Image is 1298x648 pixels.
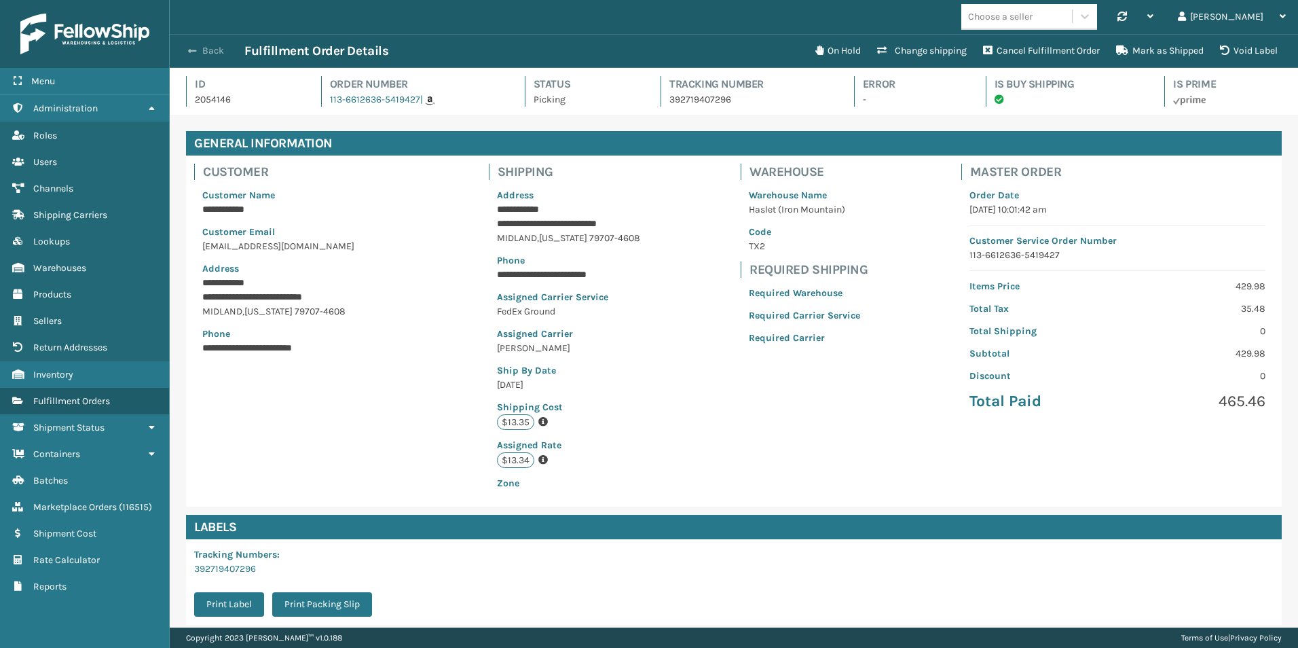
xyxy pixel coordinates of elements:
[995,76,1141,92] h4: Is Buy Shipping
[1126,369,1265,383] p: 0
[970,164,1274,180] h4: Master Order
[186,628,342,648] p: Copyright 2023 [PERSON_NAME]™ v 1.0.188
[497,232,537,244] span: MIDLAND
[539,232,587,244] span: [US_STATE]
[1212,37,1286,65] button: Void Label
[589,232,640,244] span: 79707-4608
[497,414,534,430] p: $13.35
[33,422,105,433] span: Shipment Status
[969,234,1265,248] p: Customer Service Order Number
[33,448,80,460] span: Containers
[33,395,110,407] span: Fulfillment Orders
[877,46,887,55] i: Change shipping
[749,262,868,278] h4: Required Shipping
[194,563,256,575] a: 392719407296
[33,183,73,194] span: Channels
[1126,391,1265,412] p: 465.46
[497,452,534,468] p: $13.34
[749,225,860,239] p: Code
[31,75,55,87] span: Menu
[244,306,293,317] span: [US_STATE]
[1108,37,1212,65] button: Mark as Shipped
[537,232,539,244] span: ,
[497,363,640,378] p: Ship By Date
[969,202,1265,217] p: [DATE] 10:01:42 am
[983,46,993,55] i: Cancel Fulfillment Order
[1173,76,1282,92] h4: Is Prime
[1230,633,1282,643] a: Privacy Policy
[497,290,640,304] p: Assigned Carrier Service
[497,253,640,268] p: Phone
[969,302,1109,316] p: Total Tax
[749,164,868,180] h4: Warehouse
[863,76,961,92] h4: Error
[330,94,420,105] a: 113-6612636-5419427
[497,190,534,201] span: Address
[815,46,823,55] i: On Hold
[869,37,975,65] button: Change shipping
[968,10,1033,24] div: Choose a seller
[969,369,1109,383] p: Discount
[969,279,1109,293] p: Items Price
[33,262,86,274] span: Warehouses
[863,92,961,107] p: -
[33,475,68,486] span: Batches
[195,92,297,107] p: 2054146
[186,515,1282,539] h4: Labels
[749,202,860,217] p: Haslet (Iron Mountain)
[195,76,297,92] h4: Id
[969,346,1109,361] p: Subtotal
[33,501,117,513] span: Marketplace Orders
[33,289,71,300] span: Products
[749,188,860,202] p: Warehouse Name
[669,92,830,107] p: 392719407296
[969,324,1109,338] p: Total Shipping
[1181,628,1282,648] div: |
[497,341,640,355] p: [PERSON_NAME]
[497,438,640,452] p: Assigned Rate
[33,369,73,380] span: Inventory
[749,308,860,323] p: Required Carrier Service
[194,592,264,617] button: Print Label
[1116,46,1128,55] i: Mark as Shipped
[497,304,640,319] p: FedEx Ground
[33,156,57,168] span: Users
[244,43,388,59] h3: Fulfillment Order Details
[33,528,96,539] span: Shipment Cost
[420,94,423,105] span: |
[975,37,1108,65] button: Cancel Fulfillment Order
[33,554,100,566] span: Rate Calculator
[969,248,1265,262] p: 113-6612636-5419427
[497,476,640,490] p: Zone
[202,327,388,341] p: Phone
[119,501,152,513] span: ( 116515 )
[20,14,149,54] img: logo
[497,400,640,414] p: Shipping Cost
[242,306,244,317] span: ,
[534,76,636,92] h4: Status
[33,581,67,592] span: Reports
[969,188,1265,202] p: Order Date
[1126,279,1265,293] p: 429.98
[202,225,388,239] p: Customer Email
[497,327,640,341] p: Assigned Carrier
[186,131,1282,156] h4: General Information
[1126,302,1265,316] p: 35.48
[1181,633,1228,643] a: Terms of Use
[1126,346,1265,361] p: 429.98
[295,306,346,317] span: 79707-4608
[203,164,396,180] h4: Customer
[534,92,636,107] p: Picking
[1126,324,1265,338] p: 0
[749,331,860,345] p: Required Carrier
[1220,46,1229,55] i: VOIDLABEL
[202,239,388,253] p: [EMAIL_ADDRESS][DOMAIN_NAME]
[669,76,830,92] h4: Tracking Number
[807,37,869,65] button: On Hold
[498,164,648,180] h4: Shipping
[33,130,57,141] span: Roles
[33,209,107,221] span: Shipping Carriers
[33,103,98,114] span: Administration
[182,45,244,57] button: Back
[749,239,860,253] p: TX2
